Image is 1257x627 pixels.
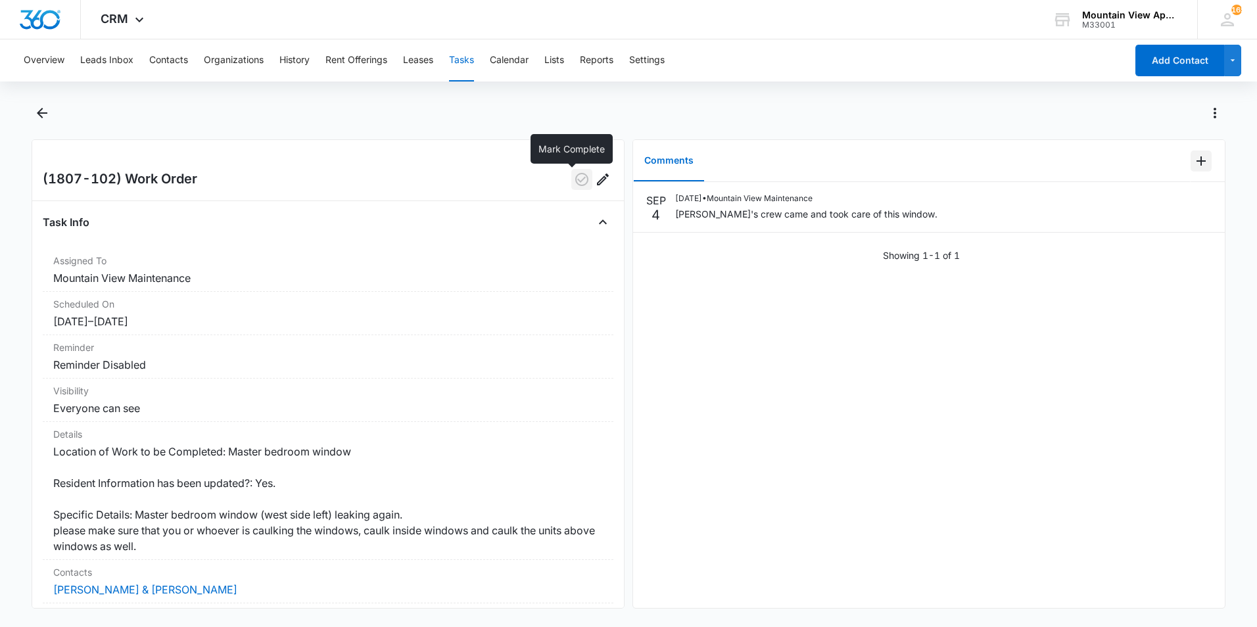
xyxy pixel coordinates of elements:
button: Settings [629,39,665,81]
dd: Location of Work to be Completed: Master bedroom window Resident Information has been updated?: Y... [53,444,603,554]
button: Calendar [490,39,529,81]
button: Rent Offerings [325,39,387,81]
dt: Reminder [53,340,603,354]
button: Tasks [449,39,474,81]
p: [PERSON_NAME]'s crew came and took care of this window. [675,207,937,221]
h4: Task Info [43,214,89,230]
dt: Scheduled On [53,297,603,311]
dd: Mountain View Maintenance [53,270,603,286]
div: VisibilityEveryone can see [43,379,613,422]
div: Contacts[PERSON_NAME] & [PERSON_NAME] [43,560,613,603]
a: [PERSON_NAME] & [PERSON_NAME] [53,583,237,596]
div: Assigned ToMountain View Maintenance [43,248,613,292]
button: Add Comment [1191,151,1212,172]
dt: Assigned To [53,254,603,267]
p: [DATE] • Mountain View Maintenance [675,193,937,204]
button: Leads Inbox [80,39,133,81]
div: account name [1082,10,1178,20]
button: Actions [1204,103,1225,124]
h2: (1807-102) Work Order [43,169,197,190]
div: Scheduled On[DATE]–[DATE] [43,292,613,335]
div: DetailsLocation of Work to be Completed: Master bedroom window Resident Information has been upda... [43,422,613,560]
button: Overview [24,39,64,81]
div: ReminderReminder Disabled [43,335,613,379]
dt: Details [53,427,603,441]
button: Lists [544,39,564,81]
dt: Visibility [53,384,603,398]
dt: Contacts [53,565,603,579]
dd: Reminder Disabled [53,357,603,373]
button: Back [32,103,52,124]
div: notifications count [1231,5,1242,15]
span: CRM [101,12,128,26]
p: 4 [652,208,660,221]
button: History [279,39,310,81]
button: Edit [592,169,613,190]
div: account id [1082,20,1178,30]
span: 165 [1231,5,1242,15]
button: Organizations [204,39,264,81]
dd: Everyone can see [53,400,603,416]
p: Showing 1-1 of 1 [883,248,960,262]
button: Close [592,212,613,233]
button: Leases [403,39,433,81]
button: Add Contact [1135,45,1224,76]
p: SEP [646,193,666,208]
button: Contacts [149,39,188,81]
button: Comments [634,141,704,181]
dd: [DATE] – [DATE] [53,313,603,329]
button: Reports [580,39,613,81]
div: Mark Complete [531,134,613,164]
